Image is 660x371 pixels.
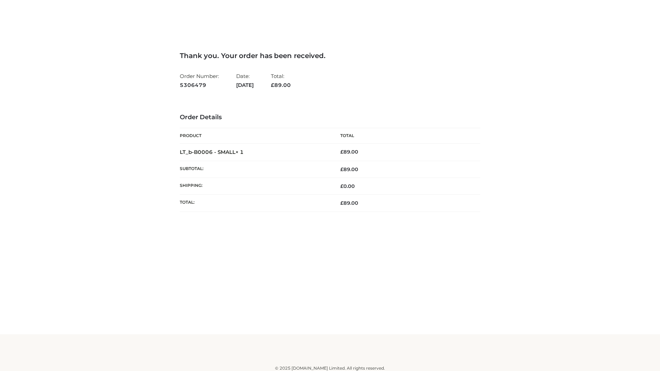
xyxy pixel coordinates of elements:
[271,82,291,88] span: 89.00
[236,81,254,90] strong: [DATE]
[340,166,343,172] span: £
[180,70,219,91] li: Order Number:
[340,149,358,155] bdi: 89.00
[340,200,343,206] span: £
[180,128,330,144] th: Product
[180,149,244,155] strong: LT_b-B0006 - SMALL
[340,166,358,172] span: 89.00
[271,70,291,91] li: Total:
[340,183,355,189] bdi: 0.00
[330,128,480,144] th: Total
[340,200,358,206] span: 89.00
[340,183,343,189] span: £
[180,52,480,60] h3: Thank you. Your order has been received.
[340,149,343,155] span: £
[180,178,330,195] th: Shipping:
[180,195,330,212] th: Total:
[180,161,330,178] th: Subtotal:
[235,149,244,155] strong: × 1
[236,70,254,91] li: Date:
[180,114,480,121] h3: Order Details
[271,82,274,88] span: £
[180,81,219,90] strong: 5306479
